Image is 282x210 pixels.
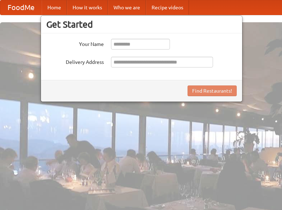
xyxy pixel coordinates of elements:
[42,0,67,15] a: Home
[46,39,104,48] label: Your Name
[146,0,189,15] a: Recipe videos
[46,19,237,30] h3: Get Started
[108,0,146,15] a: Who we are
[0,0,42,15] a: FoodMe
[188,85,237,96] button: Find Restaurants!
[46,57,104,66] label: Delivery Address
[67,0,108,15] a: How it works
